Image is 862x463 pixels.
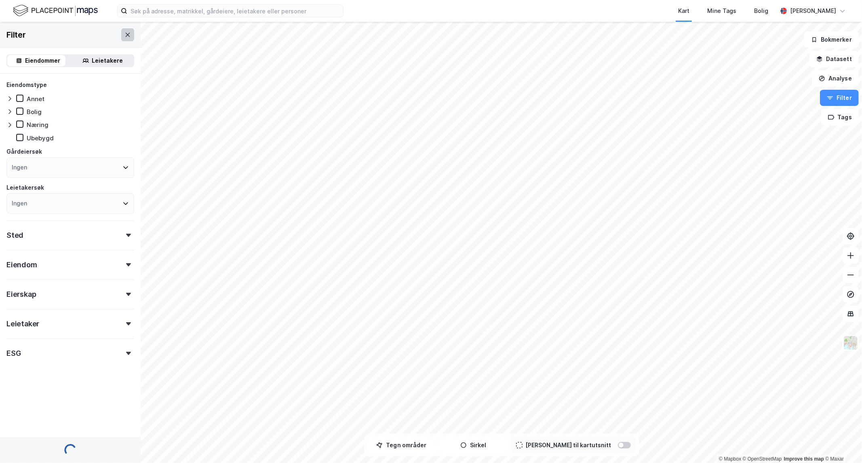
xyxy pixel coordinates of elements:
div: [PERSON_NAME] [790,6,836,16]
button: Analyse [812,70,859,87]
button: Tegn områder [367,437,436,453]
a: OpenStreetMap [743,456,782,462]
button: Filter [820,90,859,106]
button: Tags [821,109,859,125]
button: Datasett [809,51,859,67]
img: spinner.a6d8c91a73a9ac5275cf975e30b51cfb.svg [64,444,77,457]
div: Mine Tags [707,6,736,16]
button: Sirkel [439,437,508,453]
div: Gårdeiersøk [6,147,42,156]
div: Leietaker [6,319,39,329]
div: Filter [6,28,26,41]
button: Bokmerker [804,32,859,48]
div: Bolig [27,108,42,116]
iframe: Chat Widget [822,424,862,463]
div: Ubebygd [27,134,54,142]
input: Søk på adresse, matrikkel, gårdeiere, leietakere eller personer [127,5,343,17]
div: ESG [6,349,21,358]
div: [PERSON_NAME] til kartutsnitt [526,440,611,450]
div: Eiendom [6,260,37,270]
img: Z [843,335,858,351]
div: Eiendomstype [6,80,47,90]
a: Improve this map [784,456,824,462]
div: Kontrollprogram for chat [822,424,862,463]
div: Ingen [12,199,27,208]
div: Ingen [12,163,27,172]
div: Leietakersøk [6,183,44,192]
a: Mapbox [719,456,741,462]
div: Bolig [754,6,768,16]
img: logo.f888ab2527a4732fd821a326f86c7f29.svg [13,4,98,18]
div: Kart [678,6,689,16]
div: Sted [6,230,23,240]
div: Eierskap [6,290,36,299]
div: Eiendommer [25,56,61,66]
div: Leietakere [92,56,123,66]
div: Næring [27,121,48,129]
div: Annet [27,95,44,103]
